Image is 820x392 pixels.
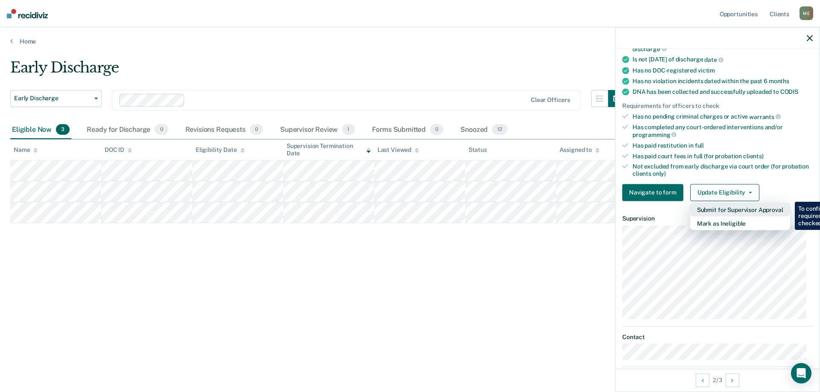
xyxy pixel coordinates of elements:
[370,121,445,139] div: Forms Submitted
[622,215,813,222] dt: Supervision
[622,333,813,340] dt: Contact
[10,38,810,45] a: Home
[696,373,709,387] button: Previous Opportunity
[56,124,70,135] span: 3
[469,146,487,154] div: Status
[633,124,813,138] div: Has completed any court-ordered interventions and/or
[622,184,687,201] a: Navigate to form link
[633,131,676,138] span: programming
[7,9,48,18] img: Recidiviz
[531,96,570,104] div: Clear officers
[791,363,811,383] div: Open Intercom Messenger
[10,59,625,83] div: Early Discharge
[698,67,715,73] span: victim
[155,124,168,135] span: 0
[690,184,759,201] button: Update Eligibility
[250,124,263,135] span: 0
[492,124,507,135] span: 12
[14,95,91,102] span: Early Discharge
[633,88,813,95] div: DNA has been collected and successfully uploaded to
[342,124,354,135] span: 1
[287,142,371,157] div: Supervision Termination Date
[749,113,781,120] span: warrants
[633,56,813,64] div: Is not [DATE] of discharge
[278,121,357,139] div: Supervisor Review
[622,102,813,109] div: Requirements for officers to check
[633,152,813,160] div: Has paid court fees in full (for probation
[14,146,38,154] div: Name
[85,121,170,139] div: Ready for Discharge
[799,6,813,20] div: M E
[378,146,419,154] div: Last Viewed
[615,369,820,391] div: 2 / 3
[780,88,798,95] span: CODIS
[633,142,813,149] div: Has paid restitution in
[559,146,600,154] div: Assigned to
[695,142,704,148] span: full
[743,152,764,159] span: clients)
[633,67,813,74] div: Has no DOC-registered
[633,77,813,84] div: Has no violation incidents dated within the past 6
[633,163,813,177] div: Not excluded from early discharge via court order (for probation clients
[10,121,71,139] div: Eligible Now
[196,146,245,154] div: Eligibility Date
[726,373,739,387] button: Next Opportunity
[653,170,666,177] span: only)
[704,56,723,63] span: date
[622,184,683,201] button: Navigate to form
[769,77,789,84] span: months
[690,216,790,230] button: Mark as Ineligible
[633,113,813,120] div: Has no pending criminal charges or active
[184,121,265,139] div: Revisions Requests
[459,121,509,139] div: Snoozed
[690,203,790,216] button: Submit for Supervisor Approval
[105,146,132,154] div: DOC ID
[633,45,667,52] span: discharge
[430,124,443,135] span: 0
